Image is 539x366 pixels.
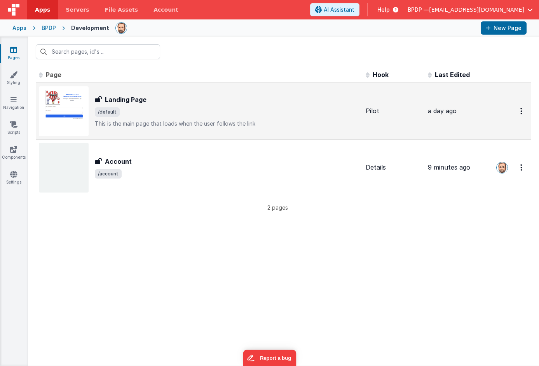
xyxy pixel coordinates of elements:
button: Options [516,159,528,175]
p: 2 pages [36,203,520,212]
span: Last Edited [435,71,470,79]
span: BPDP — [408,6,429,14]
div: Development [71,24,109,32]
span: 9 minutes ago [428,163,470,171]
span: Apps [35,6,50,14]
span: /default [95,107,120,117]
span: Hook [373,71,389,79]
img: 75c0bc63b3a35de0e36ec8009b6401ad [116,23,127,33]
span: Page [46,71,61,79]
span: Servers [66,6,89,14]
button: Options [516,103,528,119]
span: AI Assistant [324,6,354,14]
iframe: Marker.io feedback button [243,350,296,366]
span: Help [377,6,390,14]
span: /account [95,169,122,179]
button: New Page [481,21,527,35]
button: BPDP — [EMAIL_ADDRESS][DOMAIN_NAME] [408,6,533,14]
span: a day ago [428,107,457,115]
span: [EMAIL_ADDRESS][DOMAIN_NAME] [429,6,524,14]
div: BPDP [42,24,56,32]
span: File Assets [105,6,138,14]
p: This is the main page that loads when the user follows the link [95,120,359,128]
h3: Landing Page [105,95,147,104]
div: Details [366,163,422,172]
button: AI Assistant [310,3,359,16]
div: Pilot [366,107,422,116]
div: Apps [12,24,26,32]
h3: Account [105,157,132,166]
input: Search pages, id's ... [36,44,160,59]
img: 75c0bc63b3a35de0e36ec8009b6401ad [497,162,508,173]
